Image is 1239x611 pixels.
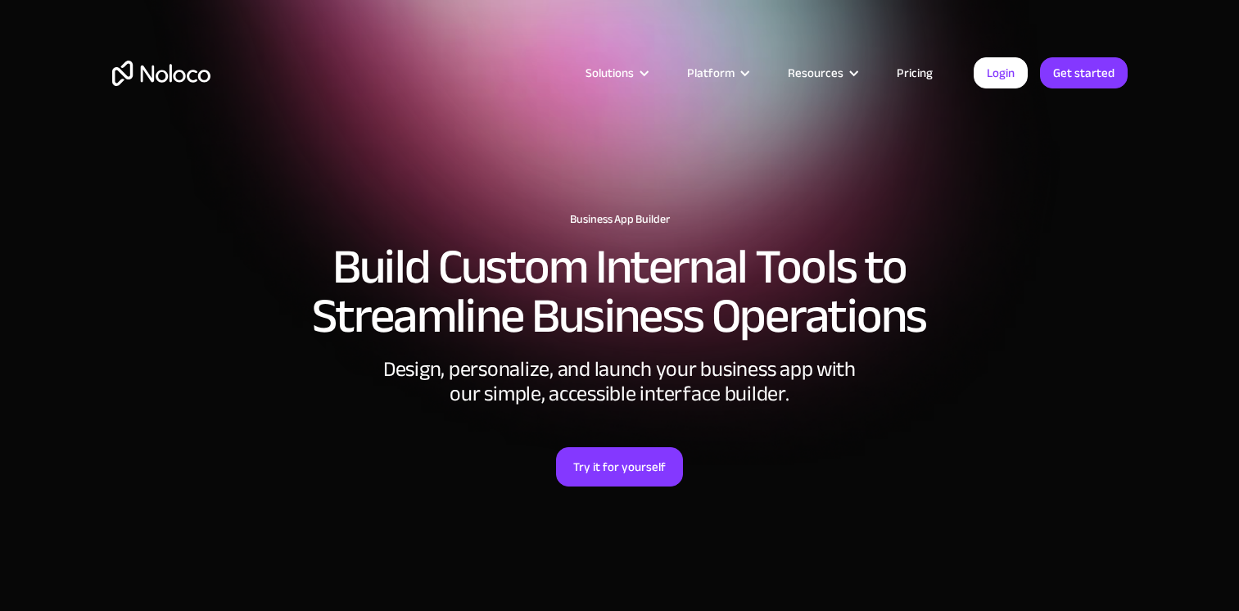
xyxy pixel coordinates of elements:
[112,61,210,86] a: home
[876,62,953,84] a: Pricing
[767,62,876,84] div: Resources
[974,57,1028,88] a: Login
[667,62,767,84] div: Platform
[586,62,634,84] div: Solutions
[788,62,843,84] div: Resources
[374,357,866,406] div: Design, personalize, and launch your business app with our simple, accessible interface builder.
[556,447,683,487] a: Try it for yourself
[1040,57,1128,88] a: Get started
[565,62,667,84] div: Solutions
[112,213,1128,226] h1: Business App Builder
[112,242,1128,341] h2: Build Custom Internal Tools to Streamline Business Operations
[687,62,735,84] div: Platform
